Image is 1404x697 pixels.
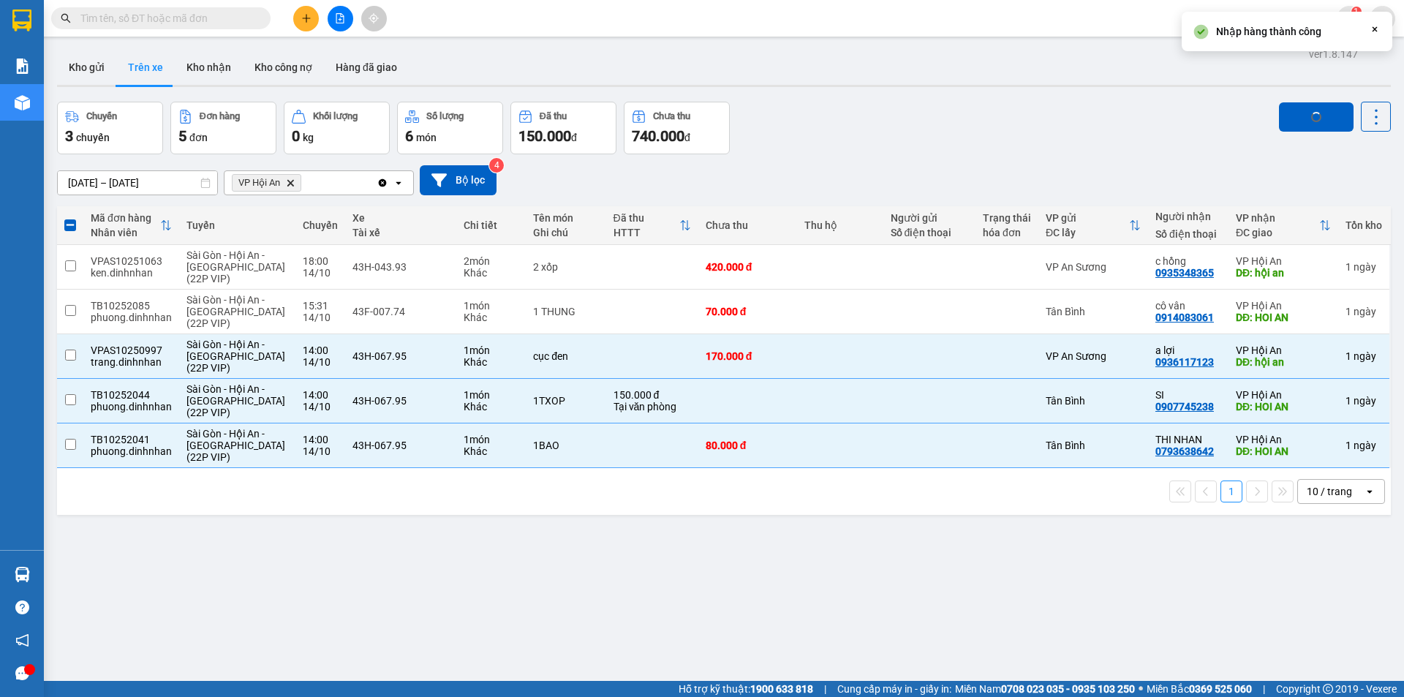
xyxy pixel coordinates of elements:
[804,219,876,231] div: Thu hộ
[464,300,518,312] div: 1 món
[1139,686,1143,692] span: ⚪️
[464,445,518,457] div: Khác
[1189,683,1252,695] strong: 0369 525 060
[1001,683,1135,695] strong: 0708 023 035 - 0935 103 250
[301,13,312,23] span: plus
[1147,681,1252,697] span: Miền Bắc
[955,681,1135,697] span: Miền Nam
[464,312,518,323] div: Khác
[352,306,449,317] div: 43F-007.74
[91,445,172,457] div: phuong.dinhnhan
[15,666,29,680] span: message
[1354,350,1376,362] span: ngày
[426,111,464,121] div: Số lượng
[1354,395,1376,407] span: ngày
[1155,389,1221,401] div: SI
[58,171,217,195] input: Select a date range.
[1046,261,1141,273] div: VP An Sương
[1354,7,1359,17] span: 1
[377,177,388,189] svg: Clear all
[170,102,276,154] button: Đơn hàng5đơn
[510,102,616,154] button: Đã thu150.000đ
[80,10,253,26] input: Tìm tên, số ĐT hoặc mã đơn
[1236,267,1331,279] div: DĐ: hội an
[1155,211,1221,222] div: Người nhận
[303,300,338,312] div: 15:31
[533,306,598,317] div: 1 THUNG
[1155,434,1221,445] div: THI NHAN
[1046,306,1141,317] div: Tân Bình
[1038,206,1148,245] th: Toggle SortBy
[533,261,598,273] div: 2 xốp
[540,111,567,121] div: Đã thu
[352,227,449,238] div: Tài xế
[86,111,117,121] div: Chuyến
[1351,7,1362,17] sup: 1
[1354,440,1376,451] span: ngày
[91,212,160,224] div: Mã đơn hàng
[489,158,504,173] sup: 4
[1155,445,1214,457] div: 0793638642
[200,111,240,121] div: Đơn hàng
[706,306,790,317] div: 70.000 đ
[324,50,409,85] button: Hàng đã giao
[1236,255,1331,267] div: VP Hội An
[1279,102,1354,132] button: loading Nhập hàng
[178,127,186,145] span: 5
[1155,267,1214,279] div: 0935348365
[837,681,951,697] span: Cung cấp máy in - giấy in:
[1155,356,1214,368] div: 0936117123
[303,401,338,412] div: 14/10
[1220,481,1242,502] button: 1
[1155,228,1221,240] div: Số điện thoại
[303,312,338,323] div: 14/10
[1231,9,1337,27] span: thanh.dinhnhan
[1307,484,1352,499] div: 10 / trang
[1354,306,1376,317] span: ngày
[420,165,497,195] button: Bộ lọc
[65,127,73,145] span: 3
[189,132,208,143] span: đơn
[91,344,172,356] div: VPAS10250997
[1236,227,1319,238] div: ĐC giao
[614,212,679,224] div: Đã thu
[303,434,338,445] div: 14:00
[186,249,285,285] span: Sài Gòn - Hội An - [GEOGRAPHIC_DATA] (22P VIP)
[1236,212,1319,224] div: VP nhận
[750,683,813,695] strong: 1900 633 818
[1155,312,1214,323] div: 0914083061
[12,10,31,31] img: logo-vxr
[1323,684,1333,694] span: copyright
[1263,681,1265,697] span: |
[303,445,338,457] div: 14/10
[91,401,172,412] div: phuong.dinhnhan
[533,212,598,224] div: Tên món
[1345,395,1382,407] div: 1
[891,227,968,238] div: Số điện thoại
[464,255,518,267] div: 2 món
[1155,300,1221,312] div: cô vân
[1046,212,1129,224] div: VP gửi
[983,227,1031,238] div: hóa đơn
[352,395,449,407] div: 43H-067.95
[1345,350,1382,362] div: 1
[464,434,518,445] div: 1 món
[405,127,413,145] span: 6
[352,261,449,273] div: 43H-043.93
[464,389,518,401] div: 1 món
[15,633,29,647] span: notification
[361,6,387,31] button: aim
[1345,261,1382,273] div: 1
[1345,306,1382,317] div: 1
[328,6,353,31] button: file-add
[91,312,172,323] div: phuong.dinhnhan
[1046,440,1141,451] div: Tân Bình
[352,440,449,451] div: 43H-067.95
[91,227,160,238] div: Nhân viên
[983,212,1031,224] div: Trạng thái
[303,267,338,279] div: 14/10
[533,440,598,451] div: 1BAO
[1046,227,1129,238] div: ĐC lấy
[303,255,338,267] div: 18:00
[464,344,518,356] div: 1 món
